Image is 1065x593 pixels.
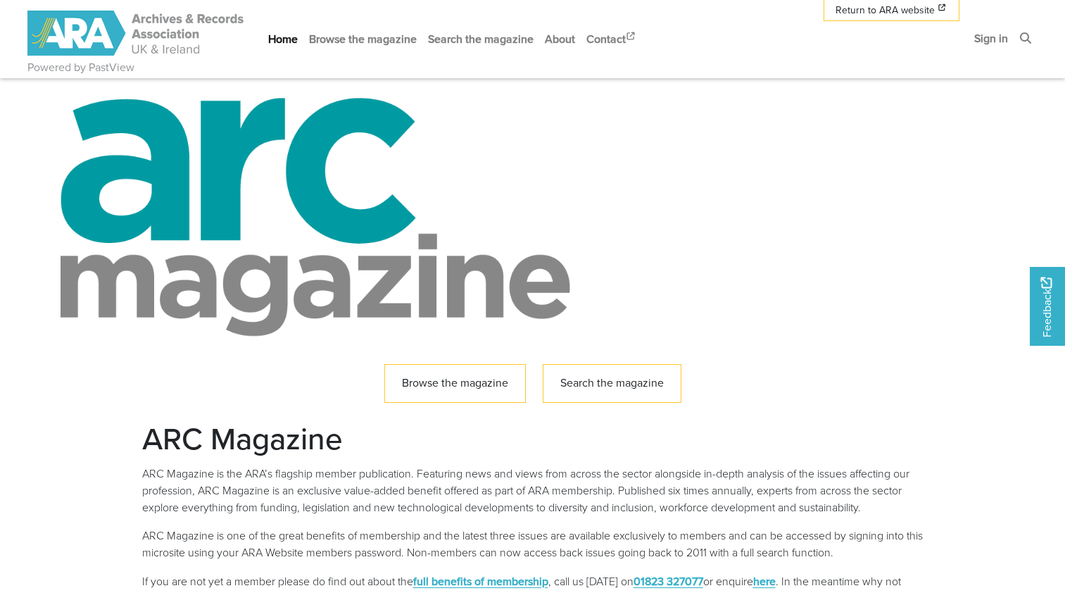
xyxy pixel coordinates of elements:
a: full benefits of membership [413,573,548,589]
a: About [539,20,581,58]
a: Search the magazine [543,364,681,403]
img: ARA - ARC Magazine | Powered by PastView [27,11,246,56]
p: ARC Magazine is one of the great benefits of membership and the latest three issues are available... [142,528,924,561]
span: Return to ARA website [836,3,935,18]
a: Browse the magazine [303,20,422,58]
p: ARC Magazine is the ARA’s flagship member publication. Featuring news and views from across the s... [142,466,924,516]
a: Browse the magazine [384,364,526,403]
a: Powered by PastView [27,59,134,76]
a: ARA - ARC Magazine | Powered by PastView logo [27,3,246,64]
a: Would you like to provide feedback? [1030,267,1065,346]
a: 01823 327077 [634,573,703,589]
a: Home [263,20,303,58]
h2: ARC Magazine [142,420,924,457]
a: Search the magazine [422,20,539,58]
a: Sign in [969,20,1014,57]
span: Feedback [1038,277,1055,337]
a: Contact [581,20,643,58]
a: here [753,573,776,589]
